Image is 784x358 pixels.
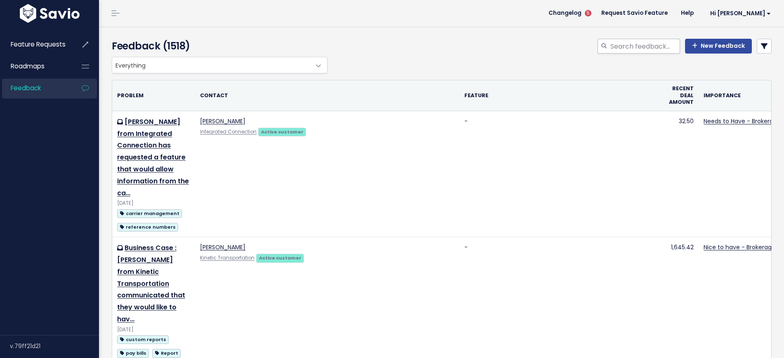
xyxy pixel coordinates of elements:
[595,7,674,19] a: Request Savio Feature
[10,335,99,357] div: v.79ff21d21
[261,129,304,135] strong: Active customer
[195,80,459,111] th: Contact
[256,253,304,262] a: Active customer
[117,334,169,344] a: custom reports
[585,10,591,16] span: 5
[610,39,680,54] input: Search feedback...
[112,39,324,54] h4: Feedback (1518)
[2,79,68,98] a: Feedback
[117,199,190,208] div: [DATE]
[200,255,254,261] a: Kinetic Transportation
[117,325,190,334] div: [DATE]
[259,255,301,261] strong: Active customer
[700,7,777,20] a: Hi [PERSON_NAME]
[664,111,699,237] td: 32.50
[549,10,582,16] span: Changelog
[664,80,699,111] th: Recent deal amount
[117,348,149,358] a: pay bills
[117,349,149,358] span: pay bills
[459,80,664,111] th: Feature
[674,7,700,19] a: Help
[117,243,185,324] a: Business Case : [PERSON_NAME] from Kinetic Transportation communicated that they would like to hav…
[152,348,181,358] a: Report
[200,117,245,125] a: [PERSON_NAME]
[11,84,41,92] span: Feedback
[710,10,771,16] span: Hi [PERSON_NAME]
[11,62,45,70] span: Roadmaps
[2,57,68,76] a: Roadmaps
[200,243,245,251] a: [PERSON_NAME]
[459,111,664,237] td: -
[117,117,189,198] a: [PERSON_NAME] from Integrated Connection has requested a feature that would allow information fro...
[18,4,82,23] img: logo-white.9d6f32f41409.svg
[117,208,182,218] a: carrier management
[2,35,68,54] a: Feature Requests
[112,57,327,73] span: Everything
[117,223,178,232] span: reference numbers
[200,129,257,135] a: Integrated Connection
[112,80,195,111] th: Problem
[258,127,306,136] a: Active customer
[117,222,178,232] a: reference numbers
[685,39,752,54] a: New Feedback
[112,57,311,73] span: Everything
[117,209,182,218] span: carrier management
[152,349,181,358] span: Report
[117,335,169,344] span: custom reports
[11,40,66,49] span: Feature Requests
